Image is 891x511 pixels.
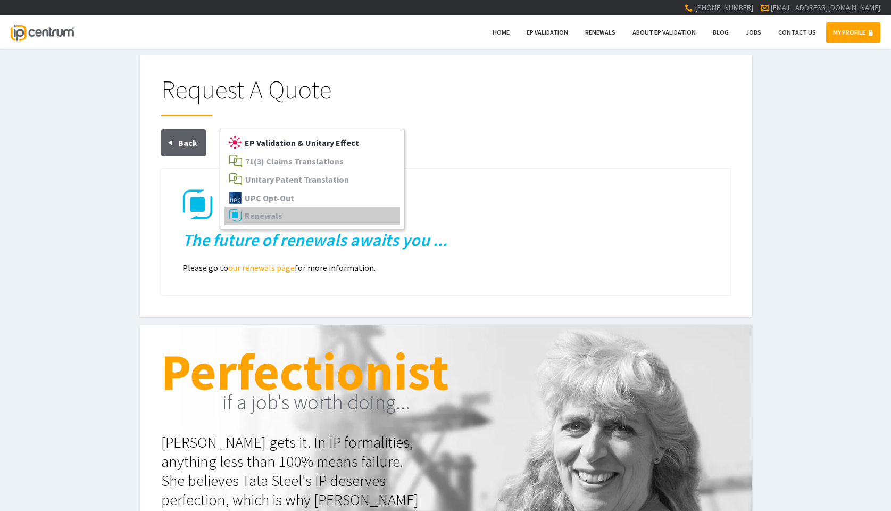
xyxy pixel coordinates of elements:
[245,210,282,221] span: Renewals
[161,129,206,156] a: Back
[229,192,242,204] img: upc.svg
[778,28,816,36] span: Contact Us
[224,152,400,171] a: 71(3) Claims Translations
[178,137,197,148] span: Back
[746,28,761,36] span: Jobs
[826,22,880,43] a: MY PROFILE
[224,207,400,225] a: Renewals
[739,22,768,43] a: Jobs
[706,22,736,43] a: Blog
[182,261,709,274] p: Please go to for more information.
[527,28,568,36] span: EP Validation
[245,137,359,148] span: EP Validation & Unitary Effect
[222,387,730,418] h2: if a job's worth doing...
[224,189,400,207] a: UPC Opt-Out
[245,174,349,185] span: Unitary Patent Translation
[245,156,344,167] span: 71(3) Claims Translations
[493,28,510,36] span: Home
[224,170,400,189] a: Unitary Patent Translation
[11,15,73,49] a: IP Centrum
[486,22,517,43] a: Home
[632,28,696,36] span: About EP Validation
[161,346,730,397] h1: Perfectionist
[771,22,823,43] a: Contact Us
[770,3,880,12] a: [EMAIL_ADDRESS][DOMAIN_NAME]
[161,77,730,116] h1: Request A Quote
[578,22,622,43] a: Renewals
[695,3,753,12] span: [PHONE_NUMBER]
[224,134,400,152] a: EP Validation & Unitary Effect
[626,22,703,43] a: About EP Validation
[182,227,709,253] h2: The future of renewals awaits you ...
[228,262,295,273] a: our renewals page
[713,28,729,36] span: Blog
[245,192,294,203] span: UPC Opt-Out
[520,22,575,43] a: EP Validation
[585,28,615,36] span: Renewals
